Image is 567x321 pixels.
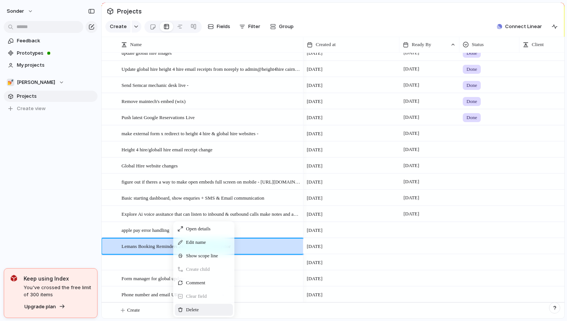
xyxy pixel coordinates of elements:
span: Delete [186,306,199,314]
a: Feedback [4,35,97,46]
span: Connect Linear [505,23,542,30]
span: Prototypes [17,49,95,57]
span: Projects [17,93,95,100]
div: Context Menu [173,221,234,317]
span: sonder [7,7,24,15]
button: Connect Linear [494,21,545,32]
button: Create [105,21,130,33]
span: Create view [17,105,46,112]
a: My projects [4,60,97,71]
span: Clear field [186,293,207,300]
button: 💅[PERSON_NAME] [4,77,97,88]
span: Create [110,23,127,30]
span: Keep using Index [24,275,91,282]
span: Group [279,23,294,30]
button: Create view [4,103,97,114]
span: Projects [115,4,143,18]
span: My projects [17,61,95,69]
button: Upgrade plan [22,302,67,312]
button: Filter [236,21,263,33]
span: Upgrade plan [24,303,56,311]
button: sonder [3,5,37,17]
span: Open details [186,225,210,233]
button: Fields [205,21,233,33]
span: Show scope line [186,252,218,260]
a: Projects [4,91,97,102]
span: Comment [186,279,205,287]
span: Edit name [186,239,206,246]
span: You've crossed the free limit of 300 items [24,284,91,299]
div: 💅 [7,79,14,86]
button: Group [266,21,297,33]
span: Fields [217,23,230,30]
span: [PERSON_NAME] [17,79,55,86]
a: Prototypes [4,48,97,59]
span: Create child [186,266,210,273]
span: Feedback [17,37,95,45]
span: Filter [248,23,260,30]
